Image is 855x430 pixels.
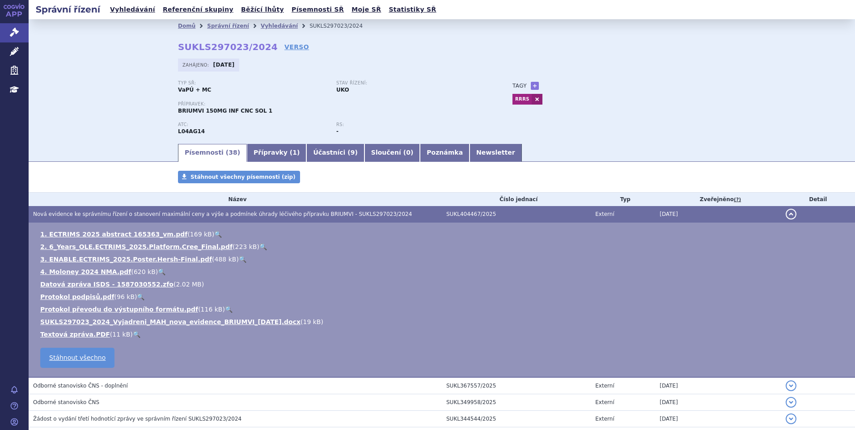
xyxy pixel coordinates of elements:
strong: [DATE] [213,62,235,68]
a: 🔍 [259,243,267,250]
a: Běžící lhůty [238,4,287,16]
span: Externí [595,416,614,422]
a: Newsletter [470,144,522,162]
td: SUKL344544/2025 [442,411,591,427]
span: 96 kB [117,293,135,300]
a: Poznámka [420,144,470,162]
span: 0 [406,149,411,156]
span: 1 [292,149,297,156]
button: detail [786,413,796,424]
button: detail [786,209,796,219]
td: [DATE] [655,411,781,427]
a: Vyhledávání [107,4,158,16]
button: detail [786,380,796,391]
a: + [531,82,539,90]
span: 223 kB [235,243,257,250]
p: Typ SŘ: [178,80,327,86]
li: ( ) [40,255,846,264]
span: 11 kB [112,331,130,338]
td: [DATE] [655,377,781,394]
span: Externí [595,211,614,217]
a: 🔍 [239,256,246,263]
li: ( ) [40,292,846,301]
span: 169 kB [190,231,212,238]
span: 9 [351,149,355,156]
strong: SUKLS297023/2024 [178,42,278,52]
td: SUKL367557/2025 [442,377,591,394]
a: Protokol převodu do výstupního formátu.pdf [40,306,198,313]
a: 🔍 [214,231,222,238]
h3: Tagy [512,80,527,91]
a: 1. ECTRIMS 2025 abstract 165363_vm.pdf [40,231,187,238]
a: Sloučení (0) [364,144,420,162]
a: Účastníci (9) [306,144,364,162]
a: Písemnosti SŘ [289,4,347,16]
th: Typ [591,193,655,206]
span: Externí [595,383,614,389]
a: 2. 6_Years_OLE.ECTRIMS_2025.Platform.Cree_Final.pdf [40,243,233,250]
li: SUKLS297023/2024 [309,19,374,33]
a: 🔍 [158,268,165,275]
li: ( ) [40,305,846,314]
p: Přípravek: [178,101,495,107]
span: 38 [229,149,237,156]
strong: UKO [336,87,349,93]
a: Protokol podpisů.pdf [40,293,114,300]
a: 🔍 [133,331,140,338]
td: [DATE] [655,394,781,411]
span: Nová evidence ke správnímu řízení o stanovení maximální ceny a výše a podmínek úhrady léčivého př... [33,211,412,217]
span: Stáhnout všechny písemnosti (zip) [190,174,296,180]
span: BRIUMVI 150MG INF CNC SOL 1 [178,108,272,114]
a: 4. Moloney 2024 NMA.pdf [40,268,131,275]
p: ATC: [178,122,327,127]
h2: Správní řízení [29,3,107,16]
span: Odborné stanovisko ČNS - doplnění [33,383,128,389]
a: RRRS [512,94,532,105]
a: Stáhnout všechno [40,348,114,368]
li: ( ) [40,230,846,239]
strong: VaPÚ + MC [178,87,211,93]
a: Stáhnout všechny písemnosti (zip) [178,171,300,183]
a: Správní řízení [207,23,249,29]
li: ( ) [40,317,846,326]
a: 3. ENABLE.ECTRIMS_2025.Poster.Hersh-Final.pdf [40,256,212,263]
a: Domů [178,23,195,29]
th: Zveřejněno [655,193,781,206]
a: VERSO [284,42,309,51]
a: Vyhledávání [261,23,298,29]
a: Referenční skupiny [160,4,236,16]
li: ( ) [40,242,846,251]
th: Číslo jednací [442,193,591,206]
li: ( ) [40,280,846,289]
span: Žádost o vydání třetí hodnotící zprávy ve správním řízení SUKLS297023/2024 [33,416,241,422]
li: ( ) [40,267,846,276]
td: [DATE] [655,206,781,223]
abbr: (?) [734,197,741,203]
span: 2.02 MB [176,281,201,288]
span: 488 kB [215,256,237,263]
td: SUKL404467/2025 [442,206,591,223]
p: Stav řízení: [336,80,486,86]
a: Textová zpráva.PDF [40,331,110,338]
p: RS: [336,122,486,127]
a: Přípravky (1) [247,144,306,162]
span: 19 kB [303,318,321,325]
th: Detail [781,193,855,206]
button: detail [786,397,796,408]
a: 🔍 [225,306,233,313]
span: 116 kB [201,306,223,313]
span: Externí [595,399,614,405]
td: SUKL349958/2025 [442,394,591,411]
strong: - [336,128,339,135]
a: SUKLS297023_2024_Vyjadreni_MAH_nova_evidence_BRIUMVI_[DATE].docx [40,318,301,325]
span: Zahájeno: [182,61,211,68]
span: Odborné stanovisko ČNS [33,399,99,405]
li: ( ) [40,330,846,339]
a: Statistiky SŘ [386,4,439,16]
span: 620 kB [134,268,156,275]
a: 🔍 [137,293,144,300]
a: Datová zpráva ISDS - 1587030552.zfo [40,281,174,288]
strong: UBLITUXIMAB [178,128,205,135]
a: Moje SŘ [349,4,384,16]
th: Název [29,193,442,206]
